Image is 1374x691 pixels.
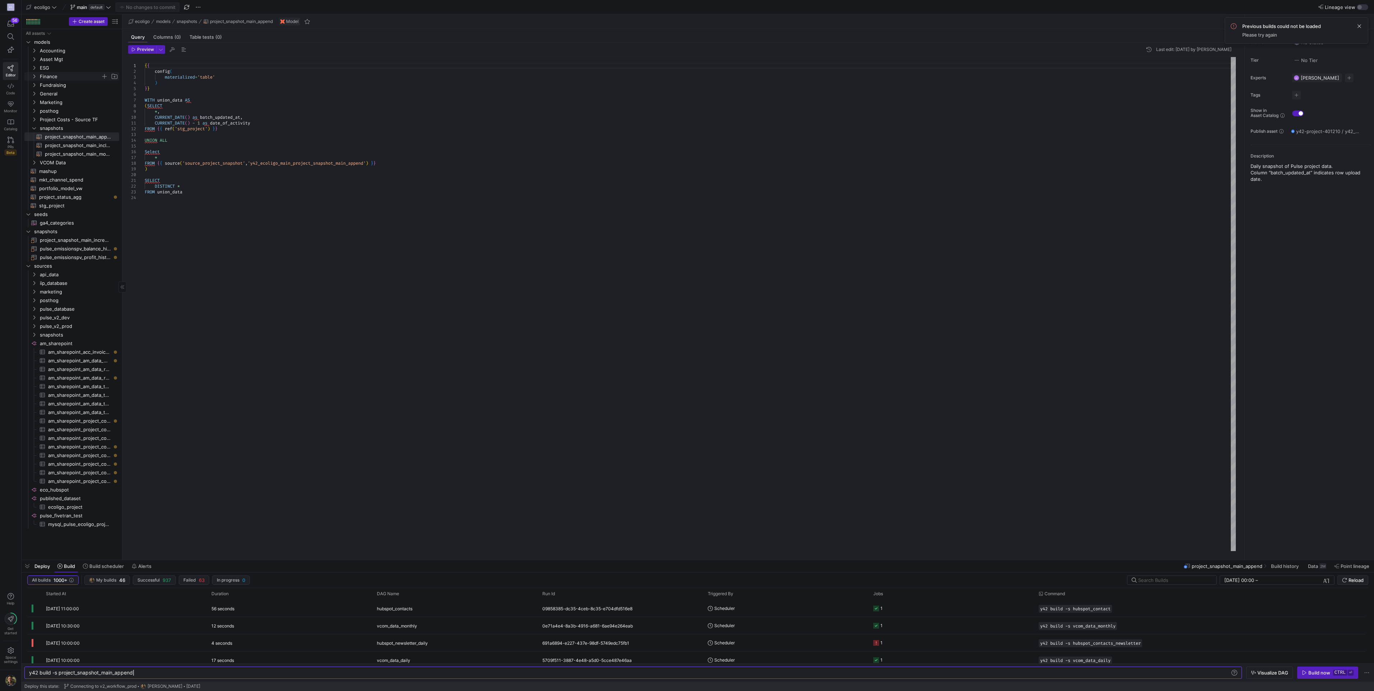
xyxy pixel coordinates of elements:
span: project_status_agg​​​​​​​​​​ [39,193,111,201]
img: undefined [280,19,285,24]
span: (0) [215,35,222,39]
span: 1 [197,120,200,126]
a: eco_hubspot​​​​​​​​ [24,485,119,494]
span: sources [34,262,118,270]
span: ALL [160,137,167,143]
span: PRs [8,145,14,149]
div: Press SPACE to select this row. [24,38,119,46]
button: No tierNo Tier [1292,56,1319,65]
span: CURRENT_DATE [155,120,185,126]
div: Press SPACE to select this row. [24,81,119,89]
span: am_sharepoint_project_costs_omcontracts​​​​​​​​​ [48,451,111,460]
div: 10 [128,114,136,120]
div: Press SPACE to select this row. [24,29,119,38]
a: am_sharepoint_project_costs_project_costs​​​​​​​​​ [24,477,119,485]
span: WITH [145,97,155,103]
div: 5 [128,86,136,91]
a: project_snapshot_main_append​​​​​​​​​​ [24,132,119,141]
a: stg_project​​​​​​​​​​ [24,201,119,210]
span: Help [6,601,15,605]
span: , [240,114,243,120]
span: All builds [32,578,51,583]
span: ( [172,126,175,132]
span: snapshots [40,124,118,132]
a: am_sharepoint_project_costs_aar​​​​​​​​​ [24,425,119,434]
span: SELECT [147,103,162,109]
span: In progress [217,578,239,583]
a: Monitor [3,98,18,116]
span: } [212,126,215,132]
span: Editor [6,73,16,77]
span: ecoligo [135,19,150,24]
div: Press SPACE to select this row. [24,107,119,115]
span: Query [131,35,145,39]
span: Space settings [4,655,18,664]
span: UNION [145,137,157,143]
button: Visualize DAG [1246,667,1293,679]
span: Previous builds could not be loaded [1242,23,1321,29]
span: 63 [199,577,205,583]
span: vcom_data_monthly [377,617,417,634]
span: CURRENT_DATE [155,114,185,120]
span: posthog [40,296,118,305]
div: 2M [1319,563,1326,569]
a: project_snapshot_main_monthly_vw​​​​​​​​​​ [24,150,119,158]
span: as [202,120,207,126]
span: Show in Asset Catalog [1251,108,1279,118]
span: ga4_categories​​​​​​ [40,219,111,227]
span: published_dataset​​​​​​​​ [40,494,118,503]
input: Search Builds [1138,577,1211,583]
a: am_sharepoint_project_costs_insurance_claims​​​​​​​​​ [24,442,119,451]
a: am_sharepoint_project_costs_ominvoices​​​​​​​​​ [24,460,119,468]
span: project_snapshot_main_append​​​​​​​​​​ [45,133,111,141]
span: } [145,86,147,91]
span: date_of_activity [210,120,250,126]
span: { [145,63,147,69]
span: Beta [5,150,17,155]
span: stg_project​​​​​​​​​​ [39,202,111,210]
button: project_snapshot_main_append [202,17,275,26]
input: Start datetime [1224,577,1254,583]
button: https://storage.googleapis.com/y42-prod-data-exchange/images/7e7RzXvUWcEhWhf8BYUbRCghczaQk4zBh2Nv... [3,673,18,688]
span: am_sharepoint_am_data_table_fx​​​​​​​​​ [48,391,111,399]
span: Finance [40,72,101,81]
span: 0 [242,577,245,583]
span: Asset Mgt [40,55,118,64]
img: https://storage.googleapis.com/y42-prod-data-exchange/images/7e7RzXvUWcEhWhf8BYUbRCghczaQk4zBh2Nv... [89,577,95,583]
a: am_sharepoint_project_costs_omvisits​​​​​​​​​ [24,468,119,477]
span: ( [180,160,182,166]
span: am_sharepoint_project_costs_omvisits​​​​​​​​​ [48,469,111,477]
span: 'y42_ecoligo_main_project_snapshot_main_append' [248,160,366,166]
div: Press SPACE to select this row. [24,64,119,72]
span: am_sharepoint_am_data_recorded_data_pre_2024​​​​​​​​​ [48,374,111,382]
div: Press SPACE to select this row. [24,55,119,64]
a: Catalog [3,116,18,134]
a: Code [3,80,18,98]
img: No tier [1294,57,1300,63]
button: Point lineage [1331,560,1373,572]
span: Connecting to v2_workflow_prod [70,684,136,689]
span: Visualize DAG [1257,670,1288,676]
span: VCOM Data [40,159,118,167]
span: Code [6,91,15,95]
div: 11 [128,120,136,126]
span: { [157,160,160,166]
span: Point lineage [1341,563,1369,569]
span: { [160,126,162,132]
div: 17 [128,155,136,160]
span: as [192,114,197,120]
span: Project Costs - Source TF [40,116,118,124]
div: 15 [128,143,136,149]
span: am_sharepoint_project_costs_epra​​​​​​​​​ [48,434,111,442]
div: Press SPACE to select this row. [24,339,119,348]
div: 9 [128,109,136,114]
button: Data2M [1305,560,1329,572]
div: Press SPACE to select this row. [24,158,119,167]
span: , [245,160,248,166]
kbd: ctrl [1333,670,1347,676]
div: Press SPACE to select this row. [24,72,119,81]
span: ( [185,120,187,126]
div: 16 [128,149,136,155]
a: am_sharepoint_am_data_table_fx​​​​​​​​​ [24,391,119,399]
span: [DATE] [186,684,200,689]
